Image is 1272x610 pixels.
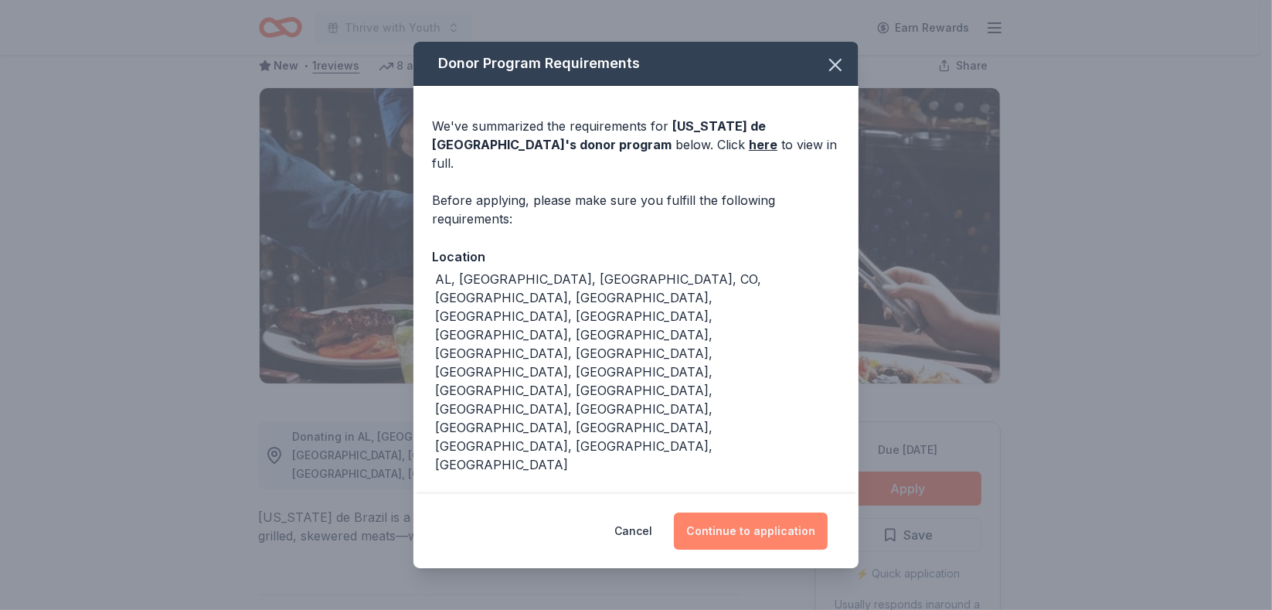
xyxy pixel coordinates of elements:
div: Location [432,247,840,267]
div: AL, [GEOGRAPHIC_DATA], [GEOGRAPHIC_DATA], CO, [GEOGRAPHIC_DATA], [GEOGRAPHIC_DATA], [GEOGRAPHIC_D... [435,270,840,474]
button: Continue to application [674,513,828,550]
button: Cancel [614,513,652,550]
div: Before applying, please make sure you fulfill the following requirements: [432,191,840,228]
div: We've summarized the requirements for below. Click to view in full. [432,117,840,172]
a: here [749,135,777,154]
div: Deadline [432,492,840,513]
div: Donor Program Requirements [413,42,859,86]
